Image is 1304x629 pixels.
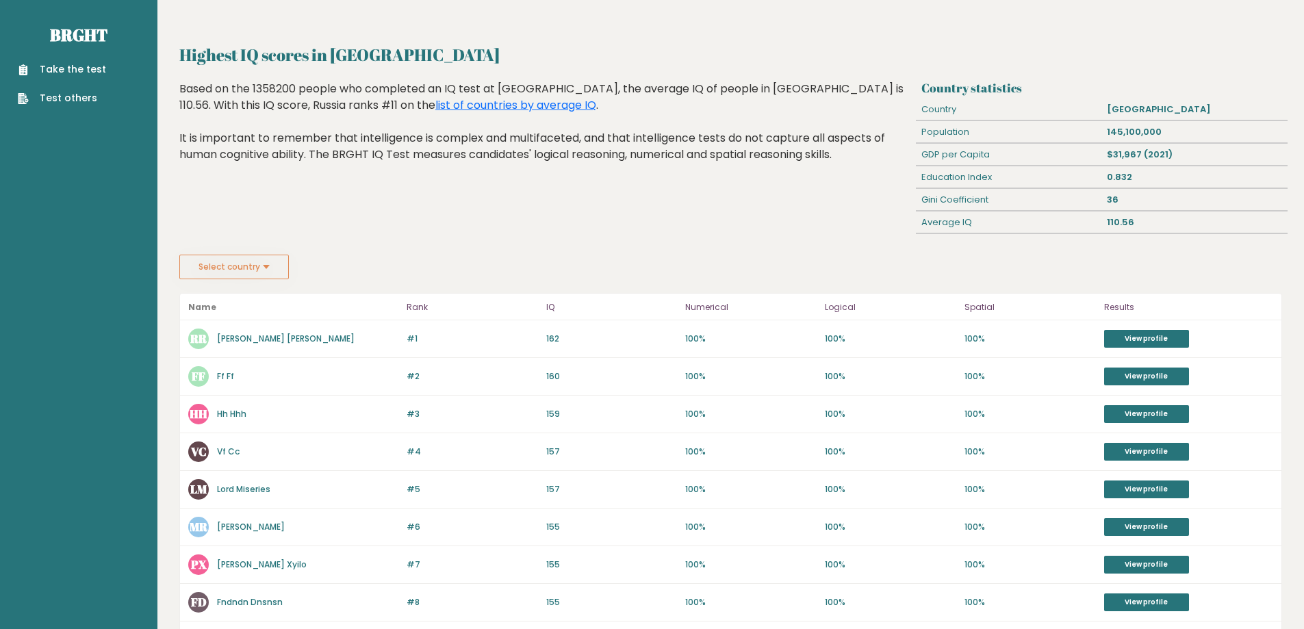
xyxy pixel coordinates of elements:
a: Lord Miseries [217,483,270,495]
p: 100% [825,483,956,496]
a: [PERSON_NAME] [217,521,285,532]
p: 100% [685,408,817,420]
a: Ff Ff [217,370,234,382]
a: [PERSON_NAME] [PERSON_NAME] [217,333,355,344]
div: Population [916,121,1101,143]
p: 157 [546,483,678,496]
a: Brght [50,24,107,46]
a: Vf Cc [217,446,240,457]
a: View profile [1104,443,1189,461]
p: 100% [685,370,817,383]
div: $31,967 (2021) [1102,144,1288,166]
p: 155 [546,521,678,533]
p: Results [1104,299,1273,316]
div: 110.56 [1102,211,1288,233]
p: 100% [825,333,956,345]
a: View profile [1104,556,1189,574]
p: 100% [685,483,817,496]
p: 100% [825,408,956,420]
a: View profile [1104,593,1189,611]
div: Country [916,99,1101,120]
a: [PERSON_NAME] Xyilo [217,559,307,570]
text: FD [191,594,207,610]
a: Test others [18,91,106,105]
div: 0.832 [1102,166,1288,188]
a: list of countries by average IQ [435,97,596,113]
text: LM [190,481,207,497]
text: FF [192,368,205,384]
p: Rank [407,299,538,316]
a: View profile [1104,405,1189,423]
a: View profile [1104,518,1189,536]
p: 100% [825,370,956,383]
text: MR [190,519,208,535]
p: Spatial [964,299,1096,316]
p: #6 [407,521,538,533]
p: 100% [964,408,1096,420]
text: RR [190,331,207,346]
p: 159 [546,408,678,420]
p: #2 [407,370,538,383]
p: 157 [546,446,678,458]
p: 100% [825,596,956,608]
a: View profile [1104,368,1189,385]
b: Name [188,301,216,313]
p: #3 [407,408,538,420]
p: Logical [825,299,956,316]
div: Average IQ [916,211,1101,233]
text: VC [190,444,207,459]
div: 36 [1102,189,1288,211]
p: #5 [407,483,538,496]
p: 155 [546,559,678,571]
a: Hh Hhh [217,408,246,420]
p: #7 [407,559,538,571]
p: 100% [825,446,956,458]
p: 100% [685,333,817,345]
p: Numerical [685,299,817,316]
p: 155 [546,596,678,608]
div: Gini Coefficient [916,189,1101,211]
div: 145,100,000 [1102,121,1288,143]
p: 100% [964,370,1096,383]
p: 160 [546,370,678,383]
p: 100% [964,521,1096,533]
div: GDP per Capita [916,144,1101,166]
p: 162 [546,333,678,345]
p: #4 [407,446,538,458]
p: 100% [685,521,817,533]
a: View profile [1104,330,1189,348]
p: 100% [964,446,1096,458]
p: 100% [964,596,1096,608]
p: 100% [685,446,817,458]
p: 100% [964,333,1096,345]
text: PX [190,556,207,572]
p: 100% [825,521,956,533]
p: 100% [964,483,1096,496]
p: IQ [546,299,678,316]
button: Select country [179,255,289,279]
a: Take the test [18,62,106,77]
a: View profile [1104,480,1189,498]
div: Education Index [916,166,1101,188]
a: Fndndn Dnsnsn [217,596,283,608]
text: HH [190,406,207,422]
p: 100% [685,559,817,571]
p: 100% [964,559,1096,571]
p: 100% [825,559,956,571]
h2: Highest IQ scores in [GEOGRAPHIC_DATA] [179,42,1282,67]
div: Based on the 1358200 people who completed an IQ test at [GEOGRAPHIC_DATA], the average IQ of peop... [179,81,911,183]
div: [GEOGRAPHIC_DATA] [1102,99,1288,120]
h3: Country statistics [921,81,1282,95]
p: #1 [407,333,538,345]
p: 100% [685,596,817,608]
p: #8 [407,596,538,608]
